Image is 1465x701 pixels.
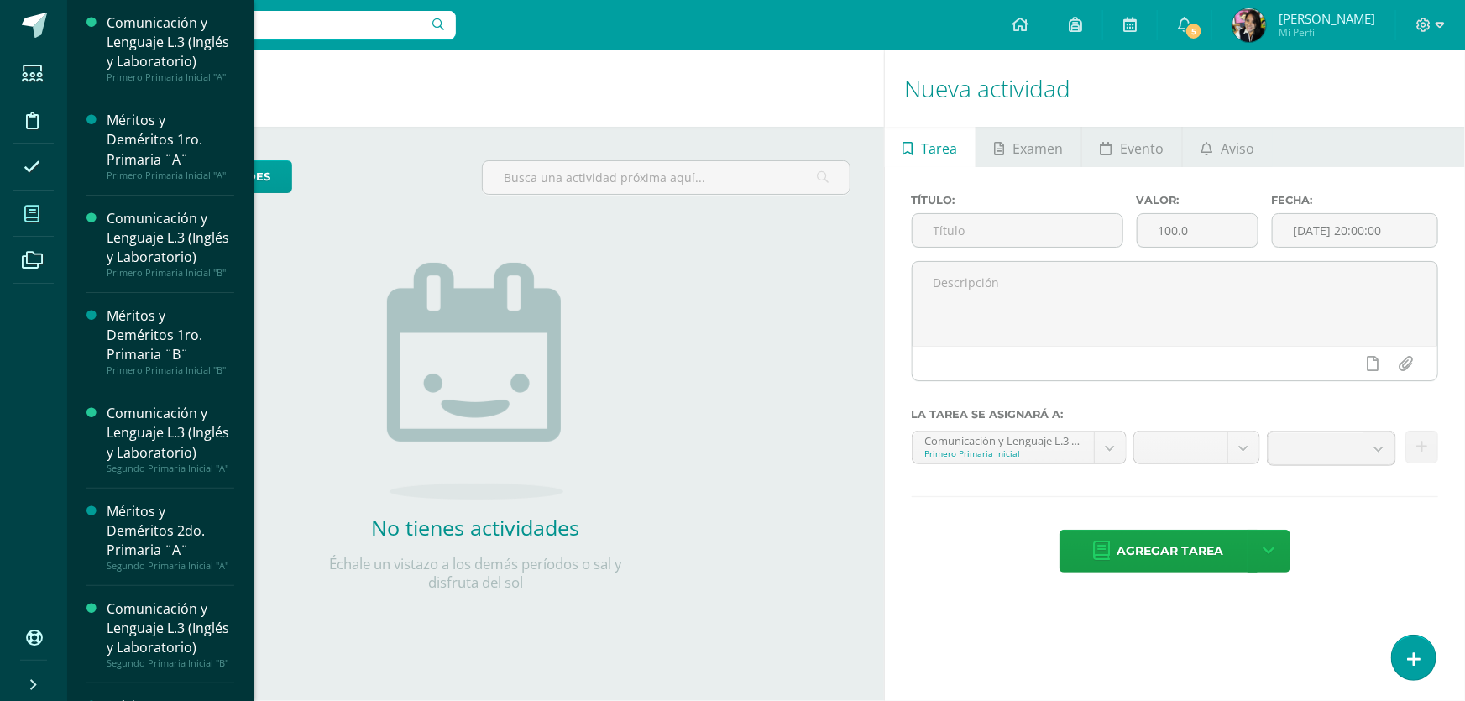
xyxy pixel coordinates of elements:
[107,364,234,376] div: Primero Primaria Inicial "B"
[87,50,864,127] h1: Actividades
[885,127,976,167] a: Tarea
[1272,194,1438,207] label: Fecha:
[1121,128,1164,169] span: Evento
[107,502,234,560] div: Méritos y Deméritos 2do. Primaria ¨A¨
[107,209,234,267] div: Comunicación y Lenguaje L.3 (Inglés y Laboratorio)
[107,13,234,83] a: Comunicación y Lenguaje L.3 (Inglés y Laboratorio)Primero Primaria Inicial "A"
[912,408,1438,421] label: La tarea se asignará a:
[107,599,234,669] a: Comunicación y Lenguaje L.3 (Inglés y Laboratorio)Segundo Primaria Inicial "B"
[1222,128,1255,169] span: Aviso
[1082,127,1182,167] a: Evento
[1185,22,1203,40] span: 5
[107,599,234,657] div: Comunicación y Lenguaje L.3 (Inglés y Laboratorio)
[1183,127,1273,167] a: Aviso
[107,13,234,71] div: Comunicación y Lenguaje L.3 (Inglés y Laboratorio)
[913,432,1127,463] a: Comunicación y Lenguaje L.3 (Inglés y Laboratorio) 'A'Primero Primaria Inicial
[307,555,643,592] p: Échale un vistazo a los demás períodos o sal y disfruta del sol
[913,214,1122,247] input: Título
[905,50,1445,127] h1: Nueva actividad
[921,128,957,169] span: Tarea
[107,404,234,473] a: Comunicación y Lenguaje L.3 (Inglés y Laboratorio)Segundo Primaria Inicial "A"
[1137,194,1258,207] label: Valor:
[1279,10,1375,27] span: [PERSON_NAME]
[107,404,234,462] div: Comunicación y Lenguaje L.3 (Inglés y Laboratorio)
[1012,128,1063,169] span: Examen
[107,170,234,181] div: Primero Primaria Inicial "A"
[107,306,234,376] a: Méritos y Deméritos 1ro. Primaria ¨B¨Primero Primaria Inicial "B"
[307,513,643,541] h2: No tienes actividades
[107,657,234,669] div: Segundo Primaria Inicial "B"
[387,263,563,500] img: no_activities.png
[483,161,849,194] input: Busca una actividad próxima aquí...
[107,502,234,572] a: Méritos y Deméritos 2do. Primaria ¨A¨Segundo Primaria Inicial "A"
[107,267,234,279] div: Primero Primaria Inicial "B"
[976,127,1081,167] a: Examen
[1232,8,1266,42] img: 47fbbcbd1c9a7716bb8cb4b126b93520.png
[107,560,234,572] div: Segundo Primaria Inicial "A"
[107,71,234,83] div: Primero Primaria Inicial "A"
[925,447,1082,459] div: Primero Primaria Inicial
[107,111,234,169] div: Méritos y Deméritos 1ro. Primaria ¨A¨
[107,463,234,474] div: Segundo Primaria Inicial "A"
[925,432,1082,447] div: Comunicación y Lenguaje L.3 (Inglés y Laboratorio) 'A'
[1138,214,1258,247] input: Puntos máximos
[78,11,456,39] input: Busca un usuario...
[1279,25,1375,39] span: Mi Perfil
[107,306,234,364] div: Méritos y Deméritos 1ro. Primaria ¨B¨
[1273,214,1437,247] input: Fecha de entrega
[912,194,1123,207] label: Título:
[107,209,234,279] a: Comunicación y Lenguaje L.3 (Inglés y Laboratorio)Primero Primaria Inicial "B"
[107,111,234,180] a: Méritos y Deméritos 1ro. Primaria ¨A¨Primero Primaria Inicial "A"
[1117,531,1224,572] span: Agregar tarea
